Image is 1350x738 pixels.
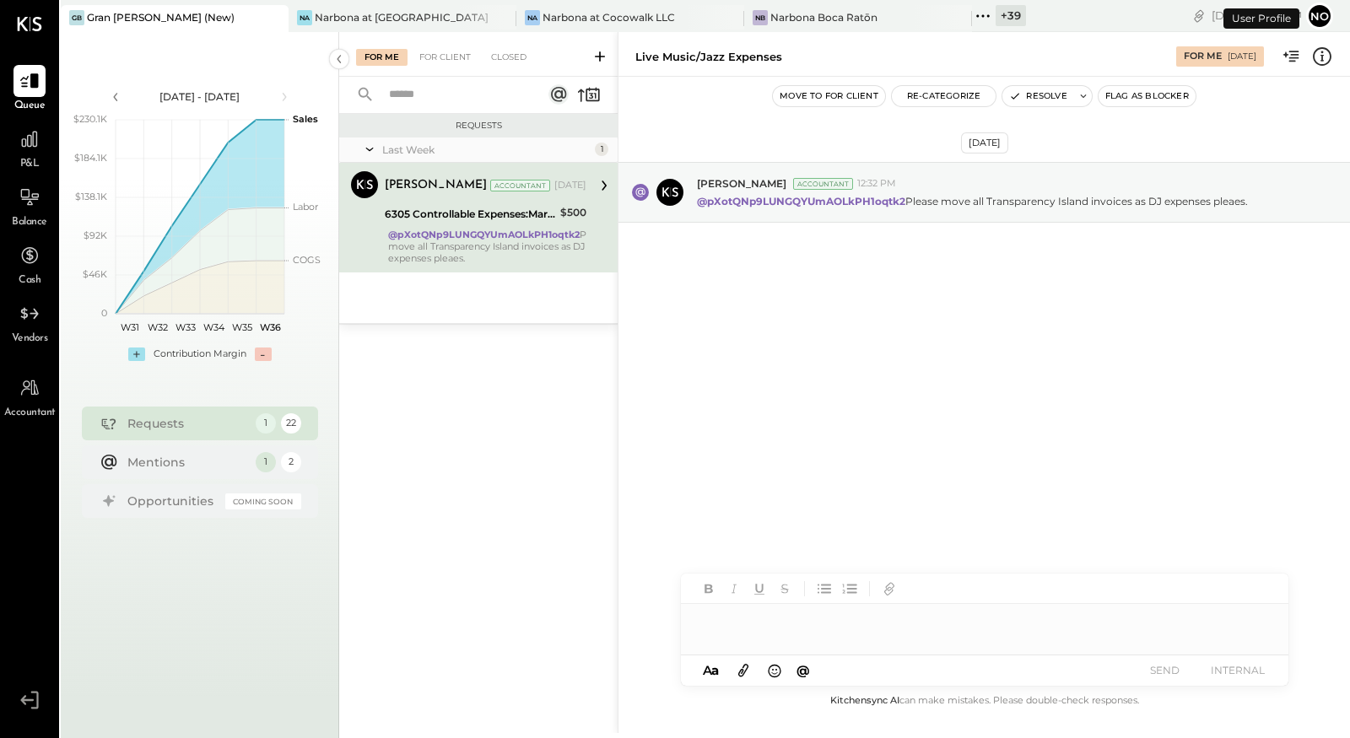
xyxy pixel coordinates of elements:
a: Accountant [1,372,58,421]
text: Sales [293,113,318,125]
text: W33 [175,321,196,333]
div: Contribution Margin [154,347,246,361]
strong: @pXotQNp9LUNGQYUmAOLkPH1oqtk2 [388,229,580,240]
a: Cash [1,240,58,288]
div: For Me [356,49,408,66]
strong: @pXotQNp9LUNGQYUmAOLkPH1oqtk2 [697,195,905,207]
button: Resolve [1002,86,1073,106]
button: Aa [698,661,725,680]
div: + [128,347,145,361]
span: a [711,662,719,678]
div: For Client [411,49,479,66]
div: GB [69,10,84,25]
text: $230.1K [73,113,107,125]
div: [DATE] [1228,51,1256,62]
div: Narbona at [GEOGRAPHIC_DATA] LLC [315,10,491,24]
div: Narbona at Cocowalk LLC [543,10,675,24]
div: [PERSON_NAME] [385,177,487,194]
text: W36 [259,321,280,333]
text: COGS [293,254,321,266]
button: Strikethrough [774,578,796,600]
div: Gran [PERSON_NAME] (New) [87,10,235,24]
button: Re-Categorize [892,86,996,106]
text: Labor [293,201,318,213]
button: No [1306,3,1333,30]
span: Cash [19,273,40,288]
text: $46K [83,268,107,280]
span: Accountant [4,406,56,421]
div: Narbona Boca Ratōn [770,10,877,24]
a: Vendors [1,298,58,347]
button: Bold [698,578,720,600]
text: W35 [232,321,252,333]
span: @ [796,662,810,678]
button: @ [791,660,815,681]
text: $92K [84,229,107,241]
div: 1 [256,413,276,434]
div: Please move all Transparency Island invoices as DJ expenses pleaes. [388,229,610,264]
div: 2 [281,452,301,472]
span: Balance [12,215,47,230]
p: Please move all Transparency Island invoices as DJ expenses pleaes. [697,194,1248,208]
div: 1 [595,143,608,156]
div: - [255,347,272,361]
div: [DATE] [554,179,586,192]
div: NB [753,10,768,25]
div: Requests [348,120,609,132]
div: User Profile [1223,8,1299,29]
text: $138.1K [75,191,107,202]
text: 0 [101,307,107,319]
div: [DATE] [1212,8,1302,24]
a: Balance [1,181,58,230]
button: Unordered List [813,578,835,600]
div: copy link [1191,7,1207,24]
button: Flag as Blocker [1099,86,1196,106]
span: Queue [14,99,46,114]
div: 6305 Controllable Expenses:Marketing & Advertising:Music & DJ [385,206,555,223]
div: Na [297,10,312,25]
div: Accountant [793,178,853,190]
a: Queue [1,65,58,114]
button: SEND [1131,659,1199,681]
div: [DATE] [961,132,1008,154]
div: Mentions [127,454,247,471]
div: + 39 [996,5,1026,26]
div: Requests [127,415,247,432]
button: Italic [723,578,745,600]
span: Vendors [12,331,48,347]
span: P&L [20,157,40,172]
button: INTERNAL [1204,659,1272,681]
div: $500 [560,204,586,221]
text: W34 [203,321,225,333]
button: Underline [748,578,770,600]
span: 12:32 PM [857,177,896,191]
span: [PERSON_NAME] [697,176,786,191]
text: W32 [148,321,168,333]
div: Live Music/Jazz Expenses [635,49,782,65]
div: Accountant [490,180,550,191]
div: Na [525,10,540,25]
button: Move to for client [773,86,885,106]
div: Opportunities [127,493,217,509]
a: P&L [1,123,58,172]
div: 22 [281,413,301,434]
div: For Me [1184,50,1222,63]
div: Coming Soon [225,493,301,509]
button: Ordered List [839,578,861,600]
text: W31 [120,321,138,333]
div: 1 [256,452,276,472]
div: [DATE] - [DATE] [128,89,272,104]
text: $184.1K [74,152,107,164]
button: Add URL [878,578,900,600]
div: Last Week [382,143,591,157]
div: Closed [483,49,535,66]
